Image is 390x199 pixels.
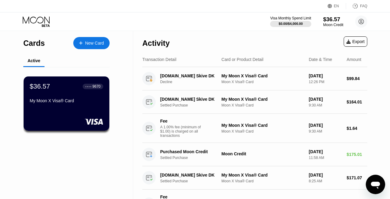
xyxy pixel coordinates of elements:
[347,99,367,104] div: $164.01
[279,22,303,25] div: $0.00 / $4,000.00
[160,119,203,123] div: Fee
[323,16,343,27] div: $36.57Moon Credit
[309,123,342,128] div: [DATE]
[85,41,104,46] div: New Card
[142,114,367,143] div: FeeA 1.00% fee (minimum of $1.00) is charged on all transactionsMy Moon X Visa® CardMoon X Visa® ...
[221,73,304,78] div: My Moon X Visa® Card
[346,39,365,44] div: Export
[160,179,227,183] div: Settled Purchase
[328,3,346,9] div: EN
[160,103,227,107] div: Settled Purchase
[360,4,367,8] div: FAQ
[309,129,342,133] div: 9:30 AM
[344,36,367,47] div: Export
[160,149,222,154] div: Purchased Moon Credit
[334,4,339,8] div: EN
[309,173,342,177] div: [DATE]
[160,73,222,78] div: [DOMAIN_NAME] Skive DK
[30,98,103,103] div: My Moon X Visa® Card
[92,84,101,89] div: 9670
[309,156,342,160] div: 11:58 AM
[221,123,304,128] div: My Moon X Visa® Card
[309,149,342,154] div: [DATE]
[160,80,227,84] div: Decline
[160,125,206,138] div: A 1.00% fee (minimum of $1.00) is charged on all transactions
[160,173,222,177] div: [DOMAIN_NAME] Skive DK
[24,76,109,131] div: $36.57● ● ● ●9670My Moon X Visa® Card
[73,37,110,49] div: New Card
[142,166,367,190] div: [DOMAIN_NAME] Skive DKSettled PurchaseMy Moon X Visa® CardMoon X Visa® Card[DATE]8:25 AM$171.07
[309,179,342,183] div: 8:25 AM
[323,16,343,22] div: $36.57
[309,73,342,78] div: [DATE]
[28,58,40,63] div: Active
[221,80,304,84] div: Moon X Visa® Card
[23,39,45,48] div: Cards
[309,57,332,62] div: Date & Time
[347,126,367,131] div: $1.64
[309,103,342,107] div: 9:30 AM
[85,86,91,87] div: ● ● ● ●
[309,97,342,102] div: [DATE]
[270,16,311,27] div: Visa Monthly Spend Limit$0.00/$4,000.00
[347,76,367,81] div: $99.84
[221,151,304,156] div: Moon Credit
[160,156,227,160] div: Settled Purchase
[346,3,367,9] div: FAQ
[347,152,367,157] div: $175.01
[221,103,304,107] div: Moon X Visa® Card
[221,57,263,62] div: Card or Product Detail
[142,67,367,90] div: [DOMAIN_NAME] Skive DKDeclineMy Moon X Visa® CardMoon X Visa® Card[DATE]12:26 PM$99.84
[221,129,304,133] div: Moon X Visa® Card
[347,57,361,62] div: Amount
[323,23,343,27] div: Moon Credit
[366,175,385,194] iframe: Button to launch messaging window
[142,143,367,166] div: Purchased Moon CreditSettled PurchaseMoon Credit[DATE]11:58 AM$175.01
[347,175,367,180] div: $171.07
[221,97,304,102] div: My Moon X Visa® Card
[30,83,50,90] div: $36.57
[160,97,222,102] div: [DOMAIN_NAME] Skive DK
[142,39,170,48] div: Activity
[142,57,176,62] div: Transaction Detail
[142,90,367,114] div: [DOMAIN_NAME] Skive DKSettled PurchaseMy Moon X Visa® CardMoon X Visa® Card[DATE]9:30 AM$164.01
[221,173,304,177] div: My Moon X Visa® Card
[270,16,311,20] div: Visa Monthly Spend Limit
[309,80,342,84] div: 12:26 PM
[221,179,304,183] div: Moon X Visa® Card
